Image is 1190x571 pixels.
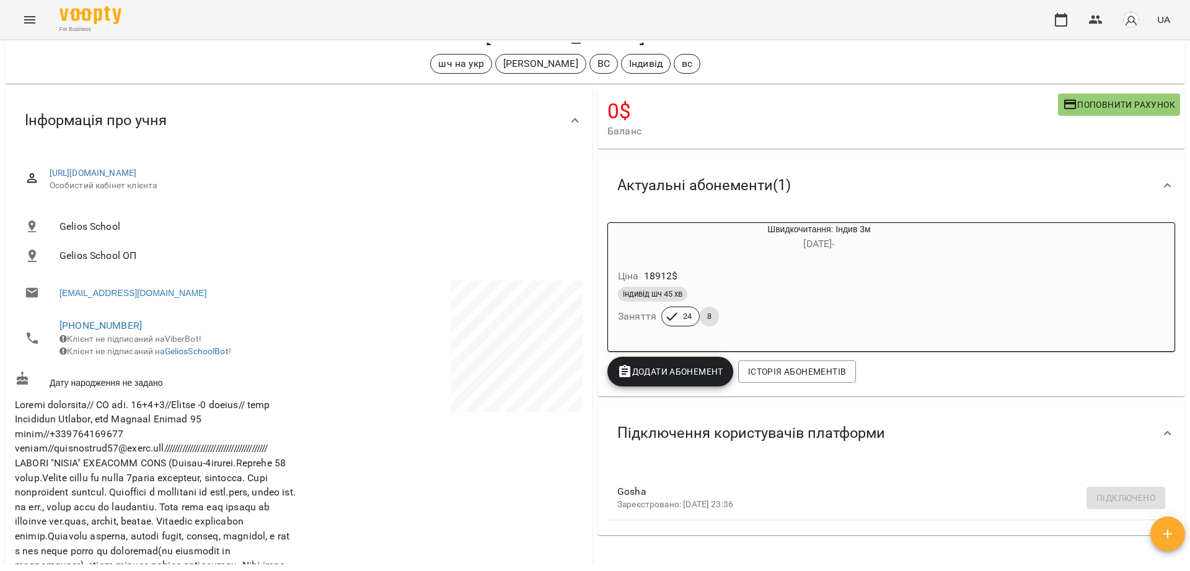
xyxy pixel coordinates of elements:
[15,5,45,35] button: Menu
[617,424,885,443] span: Підключення користувачів платформи
[621,54,671,74] div: Індивід
[597,56,610,71] p: ВС
[430,54,491,74] div: шч на укр
[674,54,700,74] div: вс
[700,311,719,322] span: 8
[25,111,167,130] span: Інформація про учня
[618,308,656,325] h6: Заняття
[165,346,229,356] a: GeliosSchoolBot
[503,56,578,71] p: [PERSON_NAME]
[617,176,791,195] span: Актуальні абонементи ( 1 )
[629,56,663,71] p: Індивід
[59,248,573,263] span: Gelios School ОП
[1122,11,1140,28] img: avatar_s.png
[597,154,1185,217] div: Актуальні абонементи(1)
[617,499,1145,511] p: Зареєстровано: [DATE] 23:36
[495,54,586,74] div: [PERSON_NAME]
[12,368,299,391] div: Дату народження не задано
[589,54,618,74] div: ВС
[608,223,971,341] button: Швидкочитання: Індив 3м[DATE]- Ціна18912$індивід шч 45 хвЗаняття248
[682,56,692,71] p: вс
[748,364,846,379] span: Історія абонементів
[5,89,593,152] div: Інформація про учня
[59,219,573,234] span: Gelios School
[617,364,723,379] span: Додати Абонемент
[50,168,137,178] a: [URL][DOMAIN_NAME]
[607,357,733,386] button: Додати Абонемент
[676,311,699,322] span: 24
[1152,8,1175,31] button: UA
[59,320,142,331] a: [PHONE_NUMBER]
[644,269,678,284] p: 18912 $
[59,334,201,344] span: Клієнт не підписаний на ViberBot!
[59,346,231,356] span: Клієнт не підписаний на !
[668,223,971,253] div: Швидкочитання: Індив 3м
[803,238,834,250] span: [DATE] -
[1063,97,1175,112] span: Поповнити рахунок
[1157,13,1170,26] span: UA
[59,287,206,299] a: [EMAIL_ADDRESS][DOMAIN_NAME]
[607,98,1058,124] h4: 0 $
[618,289,687,300] span: індивід шч 45 хв
[59,6,121,24] img: Voopty Logo
[618,268,639,285] h6: Ціна
[50,180,573,192] span: Особистий кабінет клієнта
[607,124,1058,139] span: Баланс
[1058,94,1180,116] button: Поповнити рахунок
[608,223,668,253] div: Швидкочитання: Індив 3м
[59,25,121,33] span: For Business
[438,56,483,71] p: шч на укр
[597,401,1185,465] div: Підключення користувачів платформи
[738,360,856,383] button: Історія абонементів
[617,484,1145,499] span: Gosha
